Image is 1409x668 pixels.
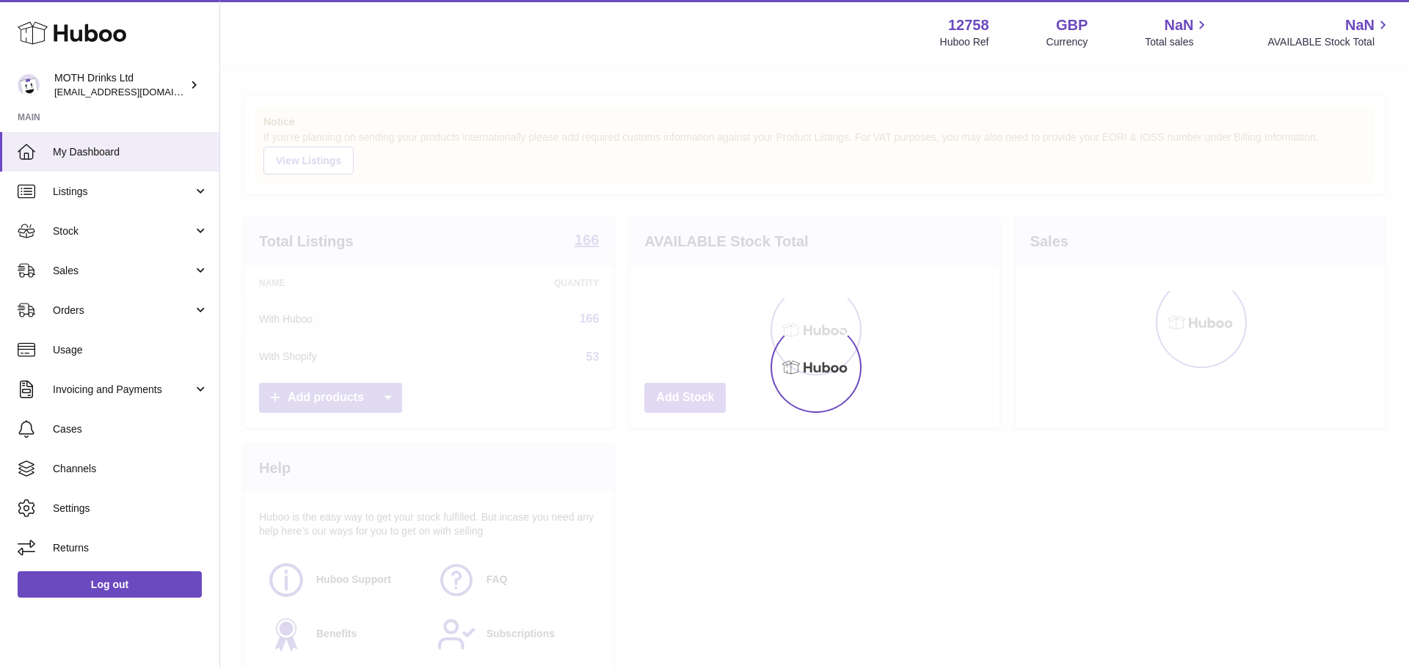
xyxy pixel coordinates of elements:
[53,541,208,555] span: Returns
[53,224,193,238] span: Stock
[53,383,193,397] span: Invoicing and Payments
[53,185,193,199] span: Listings
[53,502,208,515] span: Settings
[1145,35,1210,49] span: Total sales
[18,571,202,598] a: Log out
[18,74,40,96] img: orders@mothdrinks.com
[1164,15,1193,35] span: NaN
[1145,15,1210,49] a: NaN Total sales
[1345,15,1375,35] span: NaN
[1056,15,1088,35] strong: GBP
[940,35,989,49] div: Huboo Ref
[53,145,208,159] span: My Dashboard
[54,71,186,99] div: MOTH Drinks Ltd
[53,304,193,318] span: Orders
[1046,35,1088,49] div: Currency
[948,15,989,35] strong: 12758
[53,462,208,476] span: Channels
[53,343,208,357] span: Usage
[53,422,208,436] span: Cases
[1267,15,1391,49] a: NaN AVAILABLE Stock Total
[1267,35,1391,49] span: AVAILABLE Stock Total
[54,86,216,98] span: [EMAIL_ADDRESS][DOMAIN_NAME]
[53,264,193,278] span: Sales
